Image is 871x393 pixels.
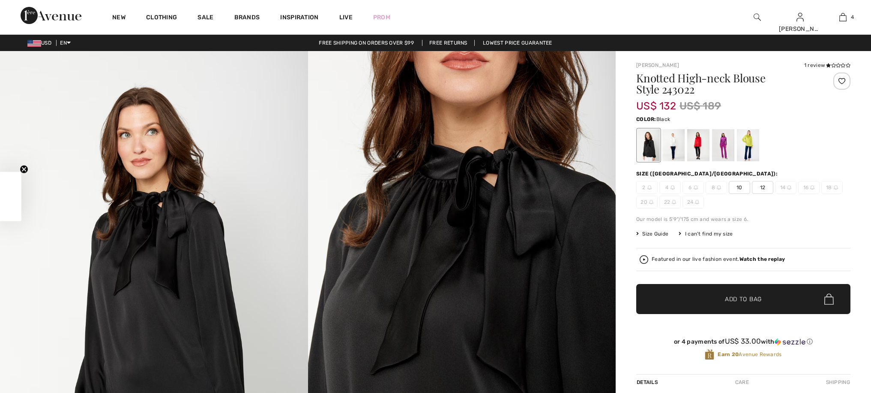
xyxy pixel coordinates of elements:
[754,12,761,22] img: search the website
[60,40,71,46] span: EN
[21,7,81,24] img: 1ère Avenue
[636,196,658,209] span: 20
[824,293,834,305] img: Bag.svg
[834,185,838,190] img: ring-m.svg
[725,337,761,345] span: US$ 33.00
[476,40,559,46] a: Lowest Price Guarantee
[687,129,709,161] div: Lipstick Red 173
[339,13,353,22] a: Live
[656,116,670,122] span: Black
[649,200,653,204] img: ring-m.svg
[312,40,421,46] a: Free shipping on orders over $99
[739,256,785,262] strong: Watch the replay
[659,181,681,194] span: 4
[737,129,759,161] div: Wasabi
[636,337,850,346] div: or 4 payments of with
[706,181,727,194] span: 8
[798,181,820,194] span: 16
[729,181,750,194] span: 10
[796,13,804,21] a: Sign In
[636,116,656,122] span: Color:
[679,230,733,238] div: I can't find my size
[695,200,699,204] img: ring-m.svg
[717,185,721,190] img: ring-m.svg
[796,12,804,22] img: My Info
[640,255,648,264] img: Watch the replay
[636,181,658,194] span: 2
[787,185,791,190] img: ring-m.svg
[636,284,850,314] button: Add to Bag
[725,295,762,304] span: Add to Bag
[712,129,734,161] div: Empress
[234,14,260,23] a: Brands
[822,12,864,22] a: 4
[636,170,779,178] div: Size ([GEOGRAPHIC_DATA]/[GEOGRAPHIC_DATA]):
[839,12,847,22] img: My Bag
[679,98,721,114] span: US$ 189
[636,215,850,223] div: Our model is 5'9"/175 cm and wears a size 6.
[373,13,390,22] a: Prom
[636,337,850,349] div: or 4 payments ofUS$ 33.00withSezzle Click to learn more about Sezzle
[824,375,850,390] div: Shipping
[112,14,126,23] a: New
[636,230,668,238] span: Size Guide
[422,40,475,46] a: Free Returns
[27,40,55,46] span: USD
[280,14,318,23] span: Inspiration
[659,196,681,209] span: 22
[779,24,821,33] div: [PERSON_NAME]
[27,40,41,47] img: US Dollar
[851,13,854,21] span: 4
[636,73,815,95] h1: Knotted High-neck Blouse Style 243022
[810,185,814,190] img: ring-m.svg
[821,181,843,194] span: 18
[20,165,28,174] button: Close teaser
[146,14,177,23] a: Clothing
[672,200,676,204] img: ring-m.svg
[728,375,756,390] div: Care
[652,257,785,262] div: Featured in our live fashion event.
[804,61,850,69] div: 1 review
[662,129,685,161] div: Vanilla 30
[647,185,652,190] img: ring-m.svg
[775,181,796,194] span: 14
[636,62,679,68] a: [PERSON_NAME]
[718,351,781,358] span: Avenue Rewards
[670,185,675,190] img: ring-m.svg
[718,351,739,357] strong: Earn 20
[682,181,704,194] span: 6
[694,185,698,190] img: ring-m.svg
[636,375,660,390] div: Details
[198,14,213,23] a: Sale
[752,181,773,194] span: 12
[705,349,714,360] img: Avenue Rewards
[682,196,704,209] span: 24
[638,129,660,161] div: Black
[636,91,676,112] span: US$ 132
